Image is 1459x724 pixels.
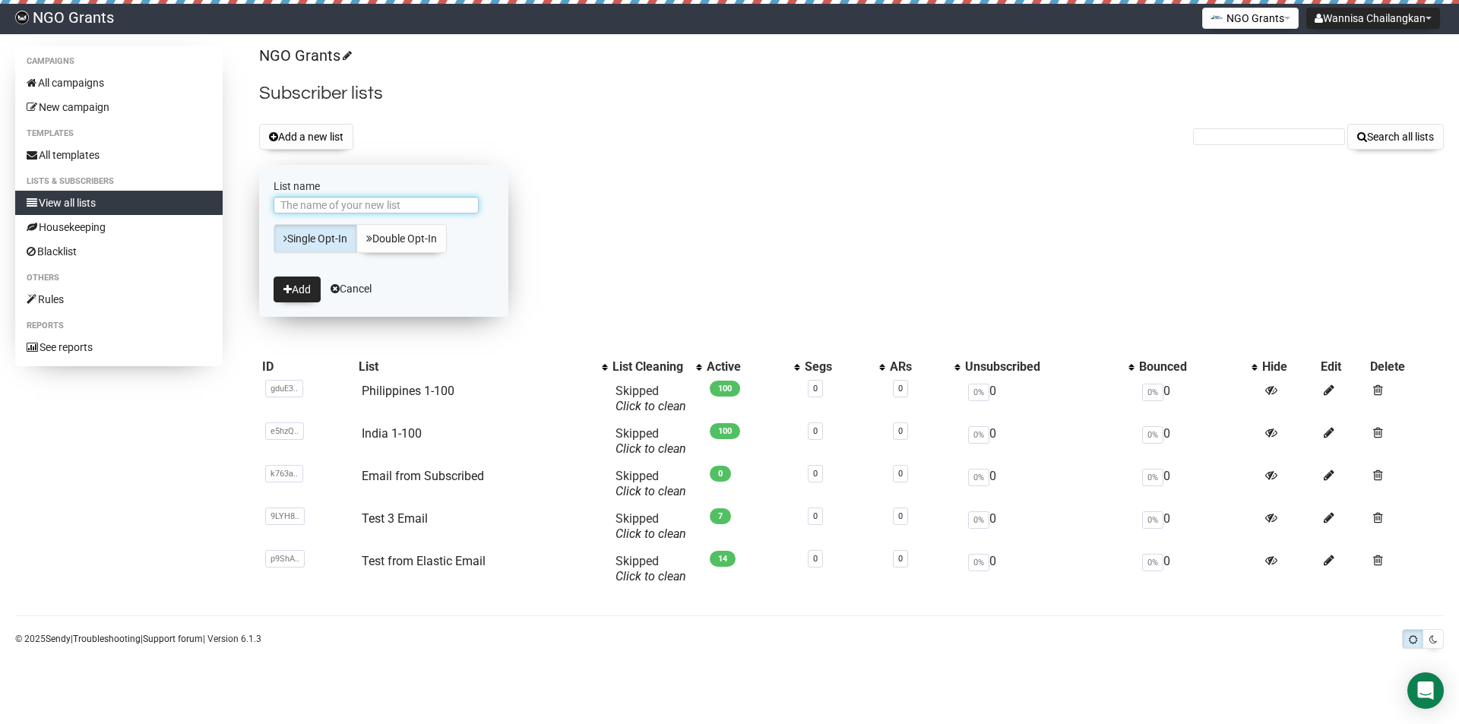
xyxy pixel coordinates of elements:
a: 0 [813,426,818,436]
a: New campaign [15,95,223,119]
a: Single Opt-In [274,224,357,253]
span: 7 [710,508,731,524]
a: Blacklist [15,239,223,264]
span: 100 [710,381,740,397]
td: 0 [962,378,1136,420]
a: 0 [813,554,818,564]
th: Hide: No sort applied, sorting is disabled [1259,356,1317,378]
a: Click to clean [616,484,686,498]
button: Search all lists [1347,124,1444,150]
span: 0% [968,554,989,571]
a: 0 [898,384,903,394]
h2: Subscriber lists [259,80,1444,107]
span: Skipped [616,469,686,498]
th: Unsubscribed: No sort applied, activate to apply an ascending sort [962,356,1136,378]
a: All campaigns [15,71,223,95]
div: Segs [805,359,872,375]
div: Active [707,359,786,375]
img: 2.png [1211,11,1223,24]
button: Add a new list [259,124,353,150]
img: 17080ac3efa689857045ce3784bc614b [15,11,29,24]
a: 0 [813,384,818,394]
td: 0 [1136,463,1259,505]
td: 0 [1136,548,1259,590]
div: Hide [1262,359,1314,375]
a: Test 3 Email [362,511,428,526]
span: e5hzQ.. [265,422,304,440]
input: The name of your new list [274,197,479,213]
span: 100 [710,423,740,439]
a: 0 [898,426,903,436]
span: 14 [710,551,736,567]
span: 0% [968,426,989,444]
a: Test from Elastic Email [362,554,486,568]
a: Click to clean [616,399,686,413]
span: 0% [968,511,989,529]
span: Skipped [616,426,686,456]
td: 0 [1136,505,1259,548]
div: ID [262,359,353,375]
span: gduE3.. [265,380,303,397]
th: Delete: No sort applied, sorting is disabled [1367,356,1444,378]
a: Click to clean [616,441,686,456]
span: 0% [1142,511,1163,529]
span: k763a.. [265,465,303,482]
div: Delete [1370,359,1441,375]
a: 0 [898,554,903,564]
a: Support forum [143,634,203,644]
a: Housekeeping [15,215,223,239]
a: 0 [898,469,903,479]
span: Skipped [616,511,686,541]
td: 0 [962,420,1136,463]
th: Edit: No sort applied, sorting is disabled [1318,356,1367,378]
a: India 1-100 [362,426,422,441]
div: List [359,359,594,375]
li: Others [15,269,223,287]
td: 0 [962,463,1136,505]
a: 0 [898,511,903,521]
span: 0% [1142,384,1163,401]
a: Click to clean [616,526,686,541]
a: Rules [15,287,223,311]
th: ID: No sort applied, sorting is disabled [259,356,356,378]
th: Segs: No sort applied, activate to apply an ascending sort [802,356,887,378]
a: Philippines 1-100 [362,384,454,398]
li: Templates [15,125,223,143]
div: Bounced [1139,359,1244,375]
span: Skipped [616,384,686,413]
a: View all lists [15,191,223,215]
a: Sendy [46,634,71,644]
button: Wannisa Chailangkan [1306,8,1440,29]
span: 0% [1142,554,1163,571]
button: NGO Grants [1202,8,1299,29]
div: ARs [890,359,947,375]
th: List: No sort applied, activate to apply an ascending sort [356,356,609,378]
div: Unsubscribed [965,359,1121,375]
th: List Cleaning: No sort applied, activate to apply an ascending sort [609,356,704,378]
li: Lists & subscribers [15,172,223,191]
span: 0% [968,469,989,486]
a: Troubleshooting [73,634,141,644]
td: 0 [1136,378,1259,420]
a: NGO Grants [259,46,350,65]
div: Edit [1321,359,1364,375]
span: 0% [1142,469,1163,486]
p: © 2025 | | | Version 6.1.3 [15,631,261,647]
td: 0 [962,505,1136,548]
span: 0% [1142,426,1163,444]
div: Open Intercom Messenger [1407,672,1444,709]
span: 9LYH8.. [265,507,305,525]
li: Reports [15,317,223,335]
a: All templates [15,143,223,167]
span: p9ShA.. [265,550,305,568]
td: 0 [962,548,1136,590]
th: ARs: No sort applied, activate to apply an ascending sort [887,356,962,378]
th: Active: No sort applied, activate to apply an ascending sort [704,356,802,378]
a: Double Opt-In [356,224,447,253]
a: 0 [813,511,818,521]
span: Skipped [616,554,686,583]
a: See reports [15,335,223,359]
a: 0 [813,469,818,479]
label: List name [274,179,494,193]
th: Bounced: No sort applied, activate to apply an ascending sort [1136,356,1259,378]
